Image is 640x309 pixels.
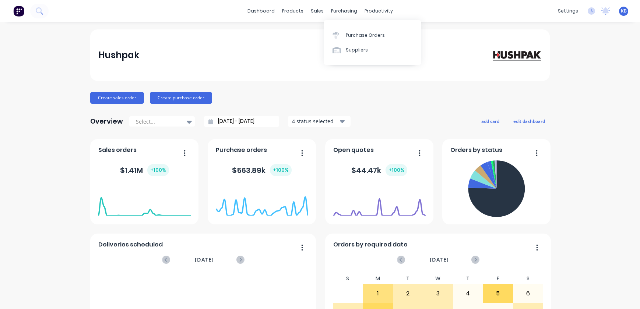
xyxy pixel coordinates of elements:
[324,28,421,42] a: Purchase Orders
[13,6,24,17] img: Factory
[393,273,423,284] div: T
[244,6,278,17] a: dashboard
[346,32,385,39] div: Purchase Orders
[393,284,423,303] div: 2
[90,114,123,129] div: Overview
[351,164,407,176] div: $ 44.47k
[509,116,550,126] button: edit dashboard
[363,284,393,303] div: 1
[346,47,368,53] div: Suppliers
[513,273,543,284] div: S
[98,146,137,154] span: Sales orders
[423,273,453,284] div: W
[621,8,627,14] span: KB
[98,48,139,63] div: Hushpak
[450,146,502,154] span: Orders by status
[477,116,504,126] button: add card
[292,117,338,125] div: 4 status selected
[490,49,542,61] img: Hushpak
[278,6,307,17] div: products
[363,273,393,284] div: M
[288,116,351,127] button: 4 status selected
[324,43,421,57] a: Suppliers
[98,240,163,249] span: Deliveries scheduled
[270,164,292,176] div: + 100 %
[386,164,407,176] div: + 100 %
[333,273,363,284] div: S
[195,256,214,264] span: [DATE]
[333,146,374,154] span: Open quotes
[90,92,144,104] button: Create sales order
[453,273,483,284] div: T
[554,6,582,17] div: settings
[216,146,267,154] span: Purchase orders
[423,284,453,303] div: 3
[361,6,397,17] div: productivity
[513,284,543,303] div: 6
[483,284,513,303] div: 5
[232,164,292,176] div: $ 563.89k
[120,164,169,176] div: $ 1.41M
[150,92,212,104] button: Create purchase order
[483,273,513,284] div: F
[147,164,169,176] div: + 100 %
[430,256,449,264] span: [DATE]
[453,284,483,303] div: 4
[327,6,361,17] div: purchasing
[307,6,327,17] div: sales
